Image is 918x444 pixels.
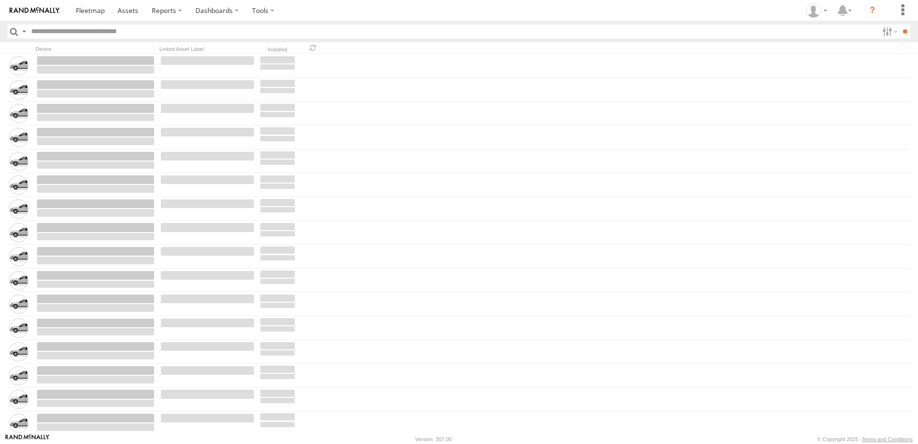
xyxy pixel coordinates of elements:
span: Refresh [307,43,319,52]
div: Device [36,46,156,52]
div: © Copyright 2025 - [817,436,913,442]
a: Terms and Conditions [862,436,913,442]
img: rand-logo.svg [10,7,60,14]
div: Installed [259,48,296,52]
div: Linked Asset Label [159,46,255,52]
a: Visit our Website [5,434,49,444]
label: Search Query [20,25,28,38]
div: Version: 307.00 [415,436,452,442]
label: Search Filter Options [879,25,899,38]
div: Brady Dunlop [803,3,831,18]
i: ? [865,3,880,18]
